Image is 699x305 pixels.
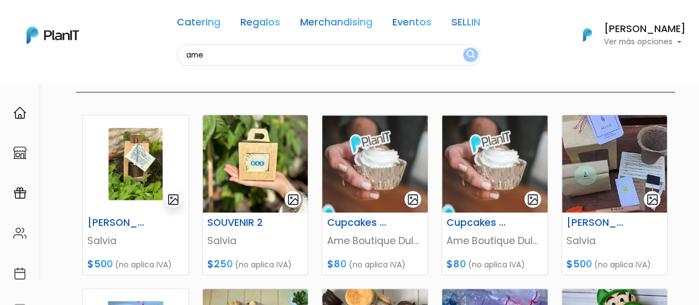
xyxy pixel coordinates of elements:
h6: [PERSON_NAME] INDIVIDUAL 1 [560,217,633,229]
span: $250 [207,257,233,271]
div: J [29,66,195,89]
i: send [188,166,210,179]
h6: SOUVENIR 2 [201,217,274,229]
strong: PLAN IT [39,90,71,99]
p: Ame Boutique Dulce [446,234,543,248]
a: gallery-light [PERSON_NAME] INDIVIDUAL 2 Salvia $500 (no aplica IVA) [82,115,189,275]
img: people-662611757002400ad9ed0e3c099ab2801c6687ba6c219adb57efc949bc21e19d.svg [13,226,27,240]
span: J [111,66,133,89]
img: user_d58e13f531133c46cb30575f4d864daf.jpeg [100,55,122,77]
span: $80 [446,257,466,271]
a: gallery-light Cupcakes temáticos Ame Boutique Dulce $80 (no aplica IVA) [322,115,428,275]
i: keyboard_arrow_down [171,84,188,101]
img: thumb_Captura_de_pantalla_2023-05-24_1239405.jpg [442,115,548,213]
h6: Cupcakes temáticos [440,217,513,229]
img: gallery-light [527,193,539,206]
h6: [PERSON_NAME] INDIVIDUAL 2 [81,217,154,229]
button: PlanIt Logo [PERSON_NAME] Ver más opciones [569,20,686,49]
h6: [PERSON_NAME] [604,24,686,34]
a: Eventos [392,18,432,31]
p: Ya probaste PlanitGO? Vas a poder automatizarlas acciones de todo el año. Escribinos para saber más! [39,102,185,138]
img: PlanIt Logo [575,23,600,47]
img: search_button-432b6d5273f82d61273b3651a40e1bd1b912527efae98b1b7a1b2c0702e16a8d.svg [466,50,475,60]
i: insert_emoticon [169,166,188,179]
img: thumb_thumb_SALVIA.jpg [83,115,188,213]
img: marketplace-4ceaa7011d94191e9ded77b95e3339b90024bf715f7c57f8cf31f2d8c509eaba.svg [13,146,27,159]
a: Regalos [240,18,280,31]
p: Salvia [566,234,663,248]
img: user_04fe99587a33b9844688ac17b531be2b.png [89,66,111,89]
a: gallery-light [PERSON_NAME] INDIVIDUAL 1 Salvia $500 (no aplica IVA) [561,115,668,275]
a: Catering [177,18,220,31]
span: (no aplica IVA) [115,259,172,270]
a: gallery-light SOUVENIR 2 Salvia $250 (no aplica IVA) [202,115,309,275]
img: gallery-light [646,193,659,206]
p: Ver más opciones [604,38,686,46]
img: home-e721727adea9d79c4d83392d1f703f7f8bce08238fde08b1acbfd93340b81755.svg [13,106,27,120]
span: (no aplica IVA) [348,259,405,270]
span: $500 [566,257,592,271]
span: (no aplica IVA) [235,259,292,270]
p: Salvia [87,234,184,248]
a: Merchandising [300,18,372,31]
span: $500 [87,257,113,271]
span: (no aplica IVA) [594,259,651,270]
h6: Cupcakes temáticos [320,217,393,229]
a: SELLIN [451,18,480,31]
img: thumb_WhatsApp_Image_2020-06-06_at_11.13.10__1_.jpeg [562,115,668,213]
img: gallery-light [407,193,419,206]
img: gallery-light [287,193,299,206]
img: campaigns-02234683943229c281be62815700db0a1741e53638e28bf9629b52c665b00959.svg [13,187,27,200]
span: ¡Escríbenos! [57,168,169,179]
a: gallery-light Cupcakes temáticos Ame Boutique Dulce $80 (no aplica IVA) [442,115,548,275]
p: Salvia [207,234,304,248]
img: PlanIt Logo [27,27,79,44]
input: Buscá regalos, desayunos, y más [177,44,480,66]
img: thumb_WhatsApp_Image_2023-05-24_at_16.02.33.jpeg [203,115,308,213]
div: PLAN IT Ya probaste PlanitGO? Vas a poder automatizarlas acciones de todo el año. Escribinos para... [29,77,195,147]
p: Ame Boutique Dulce [327,234,423,248]
img: gallery-light [167,193,180,206]
span: $80 [327,257,346,271]
span: (no aplica IVA) [468,259,525,270]
img: calendar-87d922413cdce8b2cf7b7f5f62616a5cf9e4887200fb71536465627b3292af00.svg [13,267,27,280]
img: thumb_Captura_de_pantalla_2023-05-24_1239405.jpg [322,115,428,213]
